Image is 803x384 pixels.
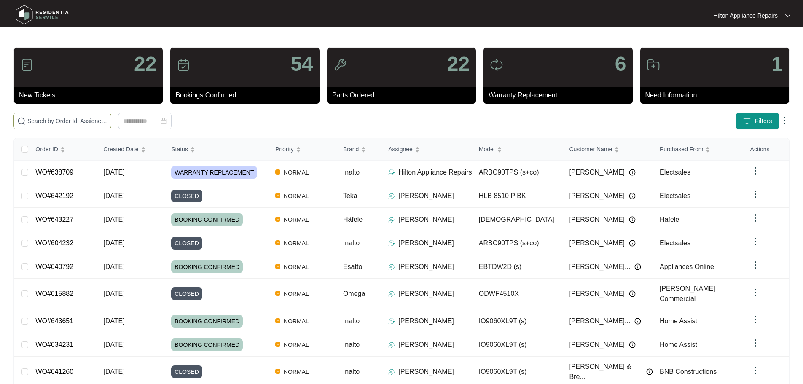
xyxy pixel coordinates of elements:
span: NORMAL [280,238,312,248]
span: Home Assist [660,341,697,348]
img: Vercel Logo [275,291,280,296]
a: WO#615882 [35,290,73,297]
span: [PERSON_NAME] [569,215,625,225]
span: Order ID [35,145,58,154]
a: WO#640792 [35,263,73,270]
img: Assigner Icon [388,240,395,247]
td: ODWF4510X [472,279,563,309]
td: IO9060XL9T (s) [472,333,563,357]
th: Customer Name [562,138,653,161]
th: Status [164,138,269,161]
span: BNB Constructions [660,368,717,375]
span: [PERSON_NAME]... [569,316,630,326]
p: [PERSON_NAME] [398,191,454,201]
span: NORMAL [280,340,312,350]
td: EBTDW2D (s) [472,255,563,279]
a: WO#604232 [35,239,73,247]
img: filter icon [743,117,751,125]
p: [PERSON_NAME] [398,289,454,299]
img: icon [333,58,347,72]
th: Order ID [29,138,97,161]
p: 1 [771,54,783,74]
img: Vercel Logo [275,342,280,347]
span: Teka [343,192,357,199]
th: Brand [336,138,381,161]
span: [PERSON_NAME] [569,191,625,201]
th: Model [472,138,563,161]
span: [PERSON_NAME] [569,238,625,248]
p: 22 [447,54,470,74]
img: Info icon [629,169,636,176]
span: Filters [755,117,772,126]
p: [PERSON_NAME] [398,340,454,350]
img: Assigner Icon [388,193,395,199]
span: [DATE] [103,216,124,223]
span: Inalto [343,239,360,247]
span: WARRANTY REPLACEMENT [171,166,257,179]
img: Info icon [634,318,641,325]
span: NORMAL [280,289,312,299]
img: Assigner Icon [388,318,395,325]
span: Häfele [343,216,363,223]
a: WO#634231 [35,341,73,348]
span: NORMAL [280,262,312,272]
p: [PERSON_NAME] [398,215,454,225]
img: Vercel Logo [275,240,280,245]
img: Assigner Icon [388,216,395,223]
span: [DATE] [103,192,124,199]
p: [PERSON_NAME] [398,238,454,248]
img: residentia service logo [13,2,72,27]
p: Hilton Appliance Repairs [398,167,472,177]
span: [DATE] [103,290,124,297]
img: Vercel Logo [275,369,280,374]
span: CLOSED [171,190,202,202]
span: Electsales [660,169,690,176]
span: Omega [343,290,365,297]
img: Info icon [629,193,636,199]
span: [DATE] [103,317,124,325]
th: Priority [269,138,336,161]
span: NORMAL [280,316,312,326]
span: Brand [343,145,359,154]
span: [DATE] [103,341,124,348]
img: Info icon [634,263,641,270]
span: Appliances Online [660,263,714,270]
img: search-icon [17,117,26,125]
img: icon [20,58,34,72]
span: Inalto [343,368,360,375]
img: Vercel Logo [275,169,280,175]
th: Purchased From [653,138,744,161]
span: Home Assist [660,317,697,325]
img: Assigner Icon [388,368,395,375]
img: Info icon [629,290,636,297]
img: Info icon [629,216,636,223]
img: Assigner Icon [388,290,395,297]
span: Status [171,145,188,154]
img: Info icon [629,341,636,348]
p: 6 [615,54,626,74]
span: CLOSED [171,237,202,250]
th: Created Date [97,138,164,161]
p: [PERSON_NAME] [398,316,454,326]
p: Bookings Confirmed [175,90,319,100]
img: dropdown arrow [750,365,760,376]
span: [DATE] [103,263,124,270]
span: [DATE] [103,169,124,176]
p: Parts Ordered [332,90,476,100]
span: NORMAL [280,367,312,377]
img: Info icon [629,240,636,247]
span: BOOKING CONFIRMED [171,338,243,351]
img: icon [490,58,503,72]
span: Electsales [660,239,690,247]
span: [PERSON_NAME] Commercial [660,285,715,302]
span: [PERSON_NAME] [569,289,625,299]
span: NORMAL [280,191,312,201]
span: Created Date [103,145,138,154]
p: Need Information [645,90,789,100]
td: [DEMOGRAPHIC_DATA] [472,208,563,231]
span: [PERSON_NAME] & Bre... [569,362,642,382]
span: [DATE] [103,239,124,247]
img: dropdown arrow [750,338,760,348]
span: BOOKING CONFIRMED [171,213,243,226]
span: BOOKING CONFIRMED [171,260,243,273]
